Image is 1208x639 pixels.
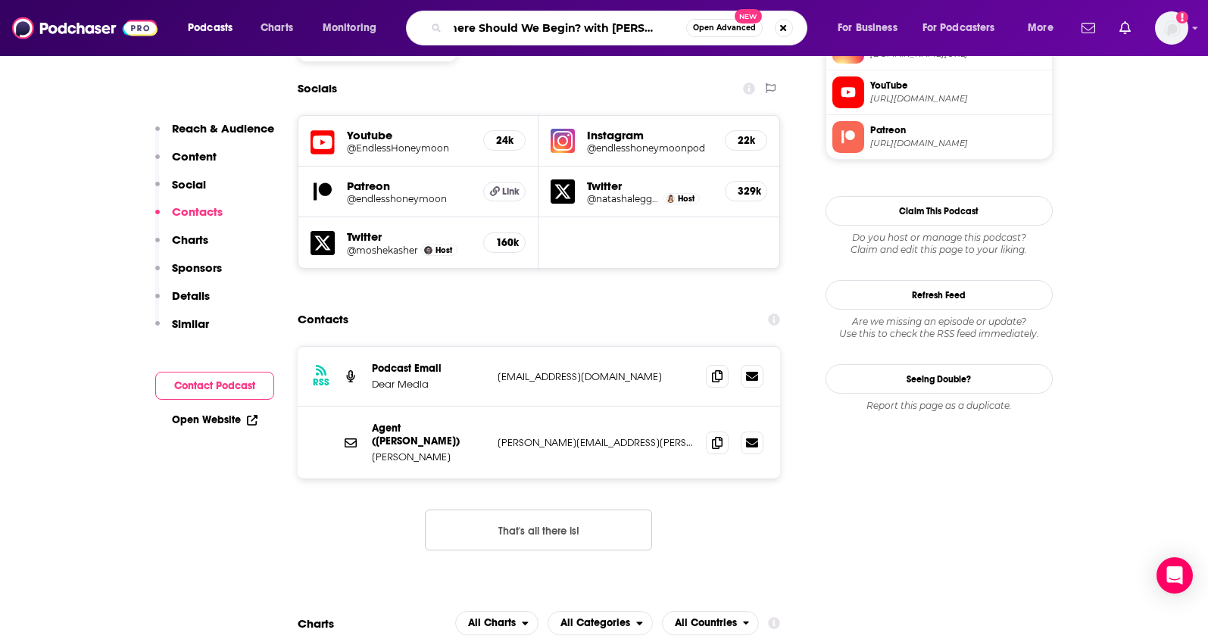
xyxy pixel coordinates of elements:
[496,236,513,249] h5: 160k
[155,204,223,232] button: Contacts
[347,229,472,244] h5: Twitter
[155,260,222,288] button: Sponsors
[372,422,485,447] p: Agent ([PERSON_NAME])
[347,179,472,193] h5: Patreon
[172,177,206,192] p: Social
[870,93,1046,104] span: https://www.youtube.com/@EndlessHoneymoon
[738,185,754,198] h5: 329k
[913,16,1017,40] button: open menu
[1156,557,1193,594] div: Open Intercom Messenger
[735,9,762,23] span: New
[298,305,348,334] h2: Contacts
[551,129,575,153] img: iconImage
[298,74,337,103] h2: Socials
[738,134,754,147] h5: 22k
[172,413,258,426] a: Open Website
[870,123,1046,137] span: Patreon
[870,138,1046,149] span: https://www.patreon.com/endlesshoneymoon
[838,17,897,39] span: For Business
[1176,11,1188,23] svg: Add a profile image
[826,316,1053,340] div: Are we missing an episode or update? Use this to check the RSS feed immediately.
[455,611,538,635] button: open menu
[662,611,760,635] h2: Countries
[826,196,1053,226] button: Claim This Podcast
[323,17,376,39] span: Monitoring
[313,376,329,388] h3: RSS
[832,76,1046,108] a: YouTube[URL][DOMAIN_NAME]
[155,149,217,177] button: Content
[826,400,1053,412] div: Report this page as a duplicate.
[372,450,485,463] p: [PERSON_NAME]
[686,19,763,37] button: Open AdvancedNew
[678,194,695,204] span: Host
[826,364,1053,394] a: Seeing Double?
[155,121,274,149] button: Reach & Audience
[922,17,995,39] span: For Podcasters
[587,193,660,204] a: @natashaleggero
[826,280,1053,310] button: Refresh Feed
[483,182,526,201] a: Link
[155,177,206,205] button: Social
[502,185,520,198] span: Link
[560,618,630,628] span: All Categories
[548,611,653,635] button: open menu
[498,436,695,449] p: [PERSON_NAME][EMAIL_ADDRESS][PERSON_NAME][DOMAIN_NAME]
[826,232,1053,256] div: Claim and edit this page to your liking.
[155,232,208,260] button: Charts
[347,128,472,142] h5: Youtube
[172,288,210,303] p: Details
[826,232,1053,244] span: Do you host or manage this podcast?
[548,611,653,635] h2: Categories
[498,370,695,383] p: [EMAIL_ADDRESS][DOMAIN_NAME]
[172,232,208,247] p: Charts
[1075,15,1101,41] a: Show notifications dropdown
[832,121,1046,153] a: Patreon[URL][DOMAIN_NAME]
[420,11,822,45] div: Search podcasts, credits, & more...
[172,149,217,164] p: Content
[693,24,756,32] span: Open Advanced
[827,16,916,40] button: open menu
[177,16,252,40] button: open menu
[312,16,396,40] button: open menu
[372,362,485,375] p: Podcast Email
[587,179,713,193] h5: Twitter
[261,17,293,39] span: Charts
[298,616,334,631] h2: Charts
[424,246,432,254] img: Moshe Kasher
[172,316,209,331] p: Similar
[372,378,485,391] p: Dear Media
[172,204,223,219] p: Contacts
[251,16,302,40] a: Charts
[347,193,472,204] a: @endlesshoneymoon
[12,14,158,42] img: Podchaser - Follow, Share and Rate Podcasts
[1028,17,1053,39] span: More
[347,142,472,154] a: @EndlessHoneymoon
[172,260,222,275] p: Sponsors
[496,134,513,147] h5: 24k
[675,618,737,628] span: All Countries
[155,316,209,344] button: Similar
[425,510,652,550] button: Nothing here.
[172,121,274,136] p: Reach & Audience
[587,142,713,154] a: @endlesshoneymoonpod
[587,128,713,142] h5: Instagram
[347,245,418,256] a: @moshekasher
[468,618,516,628] span: All Charts
[870,79,1046,92] span: YouTube
[666,195,675,203] img: Natasha Leggero
[435,245,452,255] span: Host
[455,611,538,635] h2: Platforms
[188,17,233,39] span: Podcasts
[1155,11,1188,45] img: User Profile
[155,372,274,400] button: Contact Podcast
[448,16,686,40] input: Search podcasts, credits, & more...
[155,288,210,316] button: Details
